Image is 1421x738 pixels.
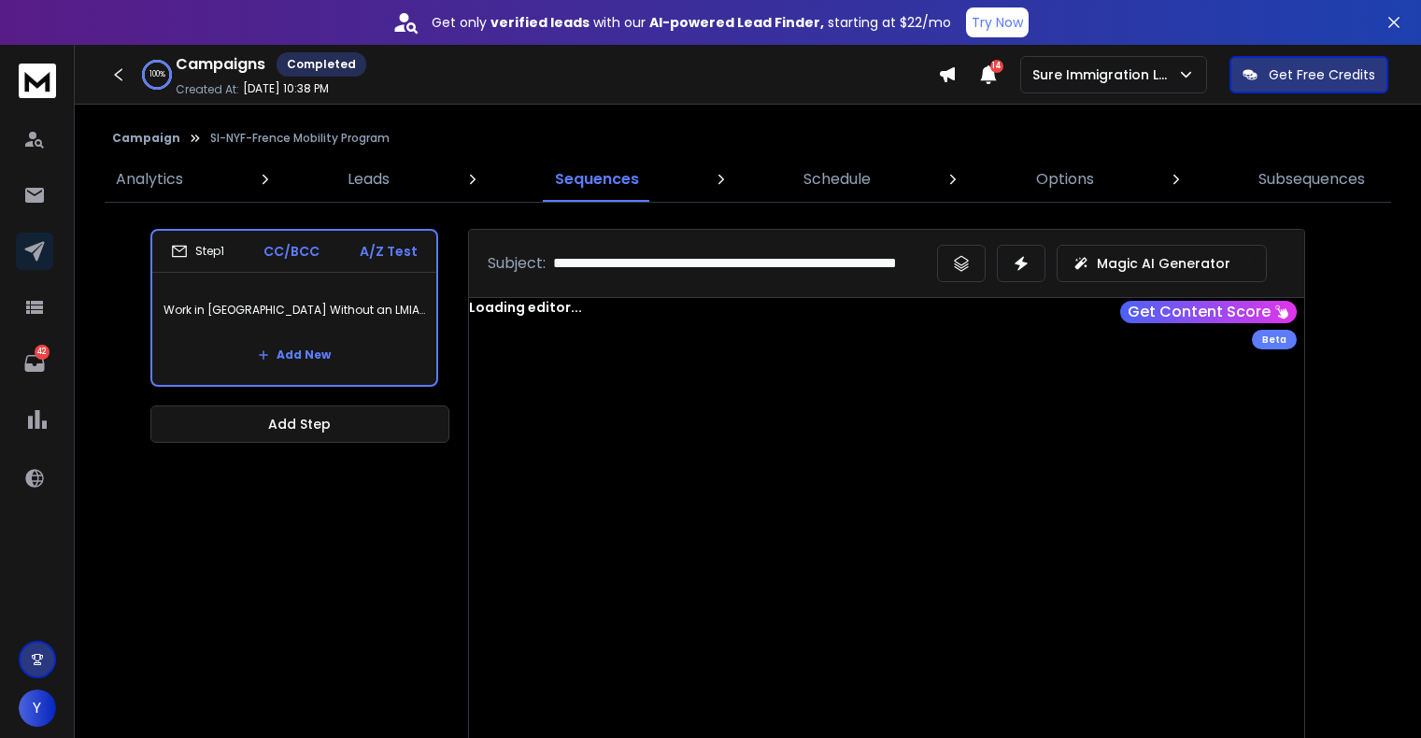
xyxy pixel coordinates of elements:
[112,131,180,146] button: Campaign
[469,298,1304,317] div: Loading editor...
[1057,245,1267,282] button: Magic AI Generator
[990,60,1003,73] span: 14
[966,7,1029,37] button: Try Now
[277,52,366,77] div: Completed
[150,405,449,443] button: Add Step
[176,53,265,76] h1: Campaigns
[149,69,165,80] p: 100 %
[544,157,650,202] a: Sequences
[105,157,194,202] a: Analytics
[490,13,590,32] strong: verified leads
[1025,157,1105,202] a: Options
[792,157,882,202] a: Schedule
[649,13,824,32] strong: AI-powered Lead Finder,
[1120,301,1297,323] button: Get Content Score
[210,131,390,146] p: SI-NYF-Frence Mobility Program
[1247,157,1376,202] a: Subsequences
[336,157,401,202] a: Leads
[555,168,639,191] p: Sequences
[1097,254,1230,273] p: Magic AI Generator
[1229,56,1388,93] button: Get Free Credits
[116,168,183,191] p: Analytics
[360,242,418,261] p: A/Z Test
[35,345,50,360] p: 42
[150,229,438,387] li: Step1CC/BCCA/Z TestWork in [GEOGRAPHIC_DATA] Without an LMIA – Francophone Mobility ProgramAdd New
[19,689,56,727] button: Y
[1269,65,1375,84] p: Get Free Credits
[1032,65,1177,84] p: Sure Immigration LTD
[1258,168,1365,191] p: Subsequences
[163,284,425,336] p: Work in [GEOGRAPHIC_DATA] Without an LMIA – Francophone Mobility Program
[176,82,239,97] p: Created At:
[171,243,224,260] div: Step 1
[243,336,346,374] button: Add New
[16,345,53,382] a: 42
[972,13,1023,32] p: Try Now
[243,81,329,96] p: [DATE] 10:38 PM
[1252,330,1297,349] div: Beta
[488,252,546,275] p: Subject:
[263,242,320,261] p: CC/BCC
[432,13,951,32] p: Get only with our starting at $22/mo
[803,168,871,191] p: Schedule
[1036,168,1094,191] p: Options
[19,64,56,98] img: logo
[348,168,390,191] p: Leads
